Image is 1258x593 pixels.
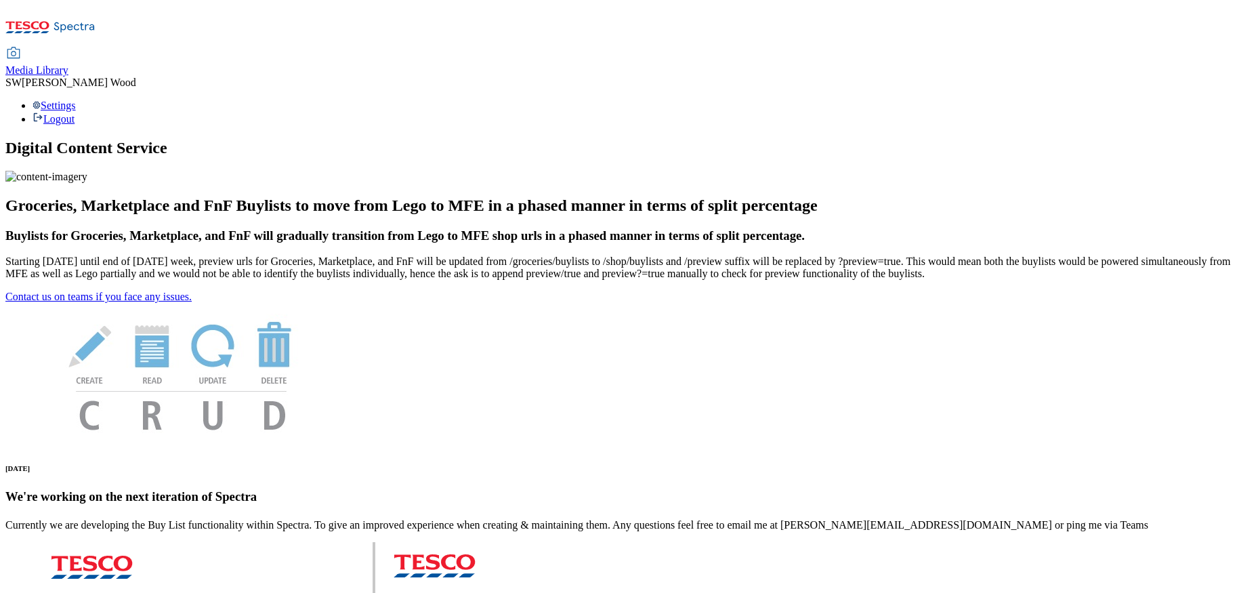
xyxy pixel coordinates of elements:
span: [PERSON_NAME] Wood [22,77,136,88]
a: Media Library [5,48,68,77]
span: SW [5,77,22,88]
a: Logout [33,113,75,125]
a: Contact us on teams if you face any issues. [5,291,192,302]
h3: We're working on the next iteration of Spectra [5,489,1253,504]
h1: Digital Content Service [5,139,1253,157]
h2: Groceries, Marketplace and FnF Buylists to move from Lego to MFE in a phased manner in terms of s... [5,197,1253,215]
h3: Buylists for Groceries, Marketplace, and FnF will gradually transition from Lego to MFE shop urls... [5,228,1253,243]
span: Media Library [5,64,68,76]
p: Starting [DATE] until end of [DATE] week, preview urls for Groceries, Marketplace, and FnF will b... [5,255,1253,280]
p: Currently we are developing the Buy List functionality within Spectra. To give an improved experi... [5,519,1253,531]
img: News Image [5,303,358,445]
a: Settings [33,100,76,111]
h6: [DATE] [5,464,1253,472]
img: content-imagery [5,171,87,183]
